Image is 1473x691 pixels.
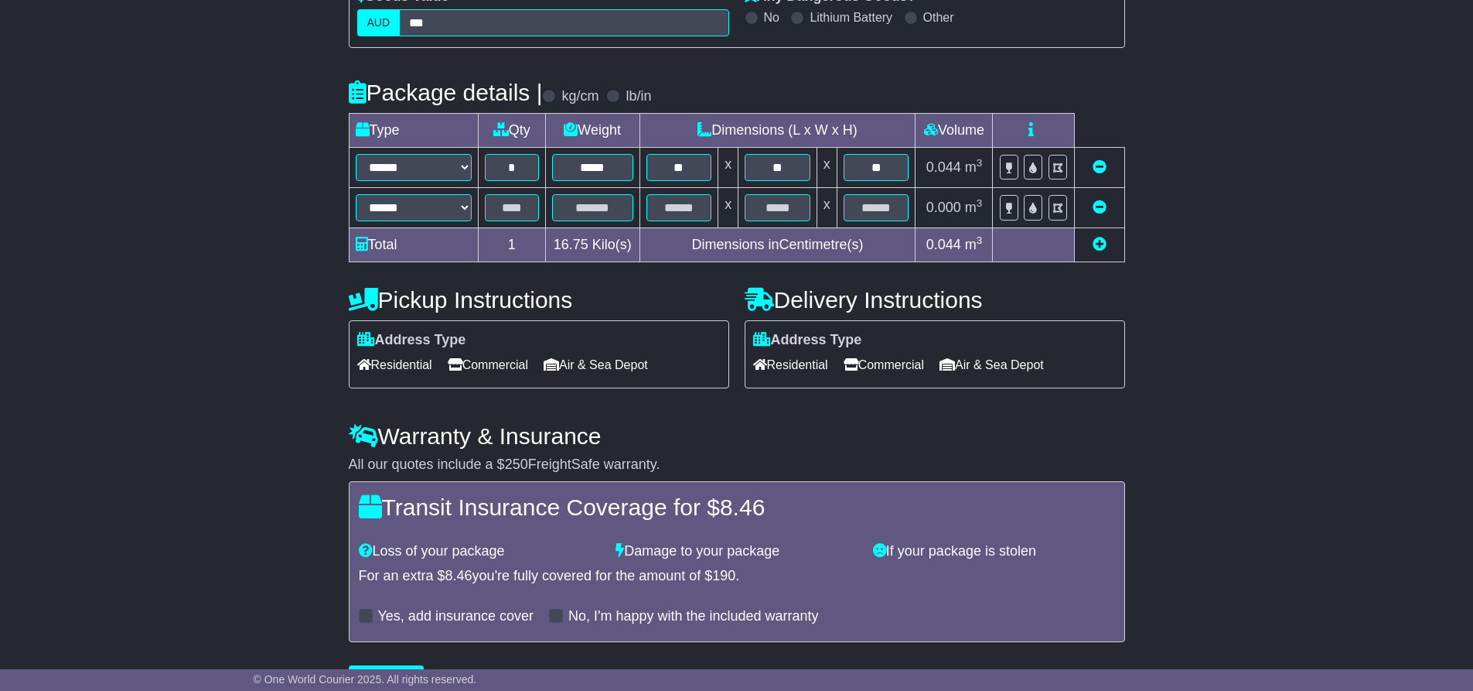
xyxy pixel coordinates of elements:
[561,88,598,105] label: kg/cm
[448,353,528,377] span: Commercial
[753,353,828,377] span: Residential
[378,608,534,625] label: Yes, add insurance cover
[718,188,738,228] td: x
[1093,237,1106,252] a: Add new item
[916,114,993,148] td: Volume
[357,353,432,377] span: Residential
[626,88,651,105] label: lb/in
[357,9,401,36] label: AUD
[712,568,735,583] span: 190
[977,197,983,209] sup: 3
[349,80,543,105] h4: Package details |
[545,228,639,262] td: Kilo(s)
[478,114,545,148] td: Qty
[965,200,983,215] span: m
[349,228,478,262] td: Total
[1093,159,1106,175] a: Remove this item
[505,457,528,472] span: 250
[568,608,819,625] label: No, I'm happy with the included warranty
[544,353,648,377] span: Air & Sea Depot
[926,200,961,215] span: 0.000
[1093,200,1106,215] a: Remove this item
[817,148,837,188] td: x
[926,237,961,252] span: 0.044
[764,10,779,25] label: No
[810,10,892,25] label: Lithium Battery
[478,228,545,262] td: 1
[349,287,729,313] h4: Pickup Instructions
[608,543,865,560] div: Damage to your package
[545,114,639,148] td: Weight
[351,543,609,560] div: Loss of your package
[926,159,961,175] span: 0.044
[720,494,765,520] span: 8.46
[359,494,1115,520] h4: Transit Insurance Coverage for $
[357,332,466,349] label: Address Type
[753,332,862,349] label: Address Type
[817,188,837,228] td: x
[718,148,738,188] td: x
[349,423,1125,449] h4: Warranty & Insurance
[254,673,477,686] span: © One World Courier 2025. All rights reserved.
[977,234,983,246] sup: 3
[745,287,1125,313] h4: Delivery Instructions
[965,159,983,175] span: m
[865,543,1123,560] div: If your package is stolen
[554,237,588,252] span: 16.75
[844,353,924,377] span: Commercial
[965,237,983,252] span: m
[977,157,983,169] sup: 3
[939,353,1044,377] span: Air & Sea Depot
[639,114,916,148] td: Dimensions (L x W x H)
[349,457,1125,474] div: All our quotes include a $ FreightSafe warranty.
[445,568,472,583] span: 8.46
[349,114,478,148] td: Type
[359,568,1115,585] div: For an extra $ you're fully covered for the amount of $ .
[639,228,916,262] td: Dimensions in Centimetre(s)
[923,10,954,25] label: Other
